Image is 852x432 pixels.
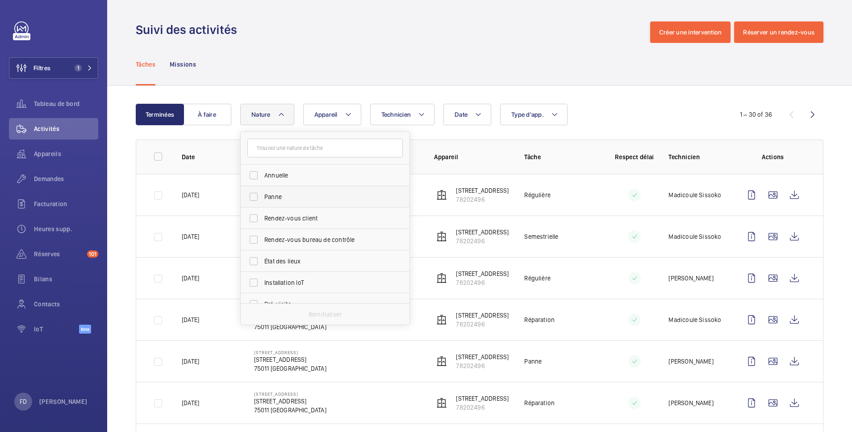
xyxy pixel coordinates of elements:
span: Rendez-vous client [264,214,387,223]
span: Date [455,111,468,118]
p: Tâches [136,60,155,69]
p: FD [20,397,27,406]
p: Appareil [434,152,510,161]
p: 75011 [GEOGRAPHIC_DATA] [254,322,326,331]
span: Tableau de bord [34,99,98,108]
p: [DATE] [182,191,199,199]
button: Réserver un rendez-vous [734,21,823,43]
p: [STREET_ADDRESS] [456,311,509,320]
button: Date [443,104,491,125]
p: Madicoule Sissoko [668,232,721,241]
p: 75011 [GEOGRAPHIC_DATA] [254,364,326,373]
h1: Suivi des activités [136,21,242,38]
p: Madicoule Sissoko [668,315,721,324]
p: Actions [741,152,805,161]
span: Annuelle [264,171,387,180]
p: 78202496 [456,195,509,204]
img: elevator.svg [436,190,447,200]
span: Appareils [34,149,98,158]
span: Rendez-vous bureau de contrôle [264,235,387,244]
span: Demandes [34,174,98,183]
img: elevator.svg [436,273,447,284]
span: Pré-visite [264,300,387,309]
p: 78202496 [456,361,509,370]
p: [PERSON_NAME] [668,274,713,283]
p: [DATE] [182,274,199,283]
span: Bilans [34,275,98,284]
span: Technicien [381,111,411,118]
p: [STREET_ADDRESS] [456,352,509,361]
button: Filtres1 [9,57,98,79]
p: [PERSON_NAME] [668,398,713,407]
img: elevator.svg [436,398,447,408]
p: [STREET_ADDRESS] [254,397,326,406]
p: 78202496 [456,320,509,329]
p: Respect délai [614,152,654,161]
span: IoT [34,325,79,334]
span: 101 [87,250,98,258]
span: Appareil [314,111,338,118]
p: [DATE] [182,315,199,324]
span: 1 [75,64,82,72]
span: Heures supp. [34,224,98,233]
span: Contacts [34,300,98,309]
span: Activités [34,124,98,133]
span: État des lieux [264,257,387,266]
button: Nature [240,104,294,125]
span: Installation IoT [264,278,387,287]
span: Type d'app. [511,111,544,118]
p: Technicien [668,152,727,161]
p: [STREET_ADDRESS] [456,186,509,195]
img: elevator.svg [436,356,447,367]
p: 78202496 [456,403,509,412]
p: 78202496 [456,237,509,246]
p: Régulière [524,274,551,283]
span: Panne [264,192,387,201]
p: Régulière [524,191,551,199]
p: [STREET_ADDRESS] [254,391,326,397]
p: Réparation [524,315,555,324]
p: Madicoule Sissoko [668,191,721,199]
p: [PERSON_NAME] [668,357,713,366]
span: Filtres [33,64,50,72]
p: [STREET_ADDRESS] [456,228,509,237]
p: Réparation [524,398,555,407]
img: elevator.svg [436,314,447,325]
p: 78202496 [456,278,509,287]
p: Panne [524,357,542,366]
p: [DATE] [182,232,199,241]
input: Trouvez une nature de tâche [247,139,403,157]
span: Beta [79,325,91,334]
button: Technicien [370,104,435,125]
p: Réinitialiser [309,310,342,319]
p: Tâche [524,152,600,161]
p: [STREET_ADDRESS] [254,355,326,364]
p: [PERSON_NAME] [39,397,88,406]
button: Créer une intervention [650,21,731,43]
p: [DATE] [182,398,199,407]
p: Missions [170,60,196,69]
p: [STREET_ADDRESS] [254,350,326,355]
span: Nature [251,111,271,118]
p: Date [182,152,240,161]
p: 75011 [GEOGRAPHIC_DATA] [254,406,326,415]
span: Facturation [34,199,98,208]
button: Terminées [136,104,184,125]
p: [STREET_ADDRESS] [456,394,509,403]
button: Type d'app. [500,104,568,125]
span: Réserves [34,250,84,258]
button: À faire [183,104,231,125]
div: 1 – 30 of 36 [740,110,772,119]
p: Semestrielle [524,232,558,241]
img: elevator.svg [436,231,447,242]
p: [STREET_ADDRESS] [456,269,509,278]
p: [DATE] [182,357,199,366]
button: Appareil [303,104,361,125]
